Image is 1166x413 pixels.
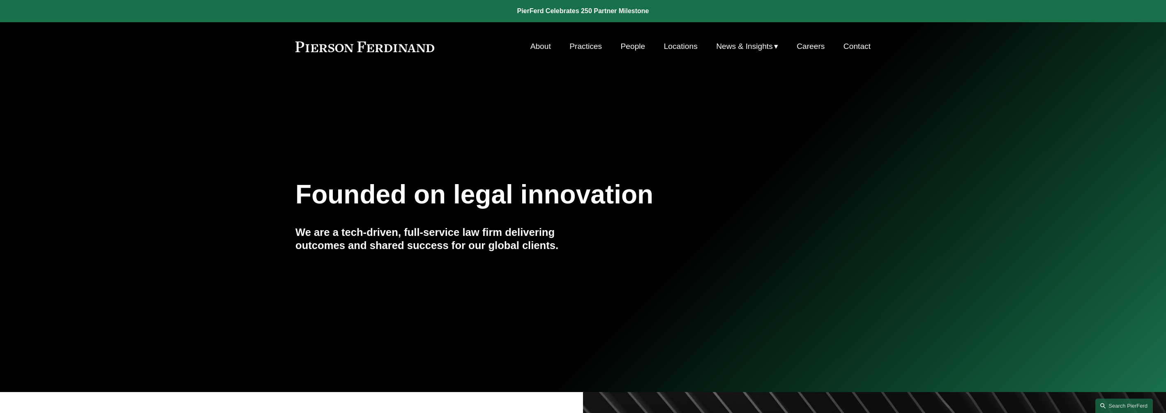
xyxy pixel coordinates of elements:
span: News & Insights [716,39,773,54]
a: Practices [569,39,602,54]
a: folder dropdown [716,39,778,54]
a: Locations [664,39,698,54]
a: People [621,39,645,54]
a: Search this site [1095,399,1153,413]
a: Careers [797,39,825,54]
h4: We are a tech-driven, full-service law firm delivering outcomes and shared success for our global... [295,226,583,252]
a: About [530,39,551,54]
h1: Founded on legal innovation [295,180,775,210]
a: Contact [843,39,871,54]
